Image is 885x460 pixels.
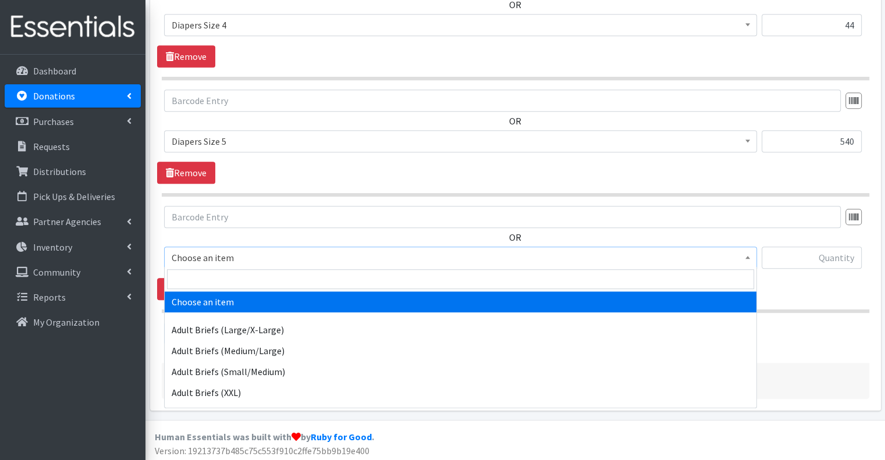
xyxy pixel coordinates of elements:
[5,185,141,208] a: Pick Ups & Deliveries
[165,403,756,424] li: Adult Cloth Diapers (Small/Medium)
[5,59,141,83] a: Dashboard
[33,291,66,303] p: Reports
[164,247,757,269] span: Choose an item
[33,241,72,253] p: Inventory
[5,8,141,47] img: HumanEssentials
[509,230,521,244] label: OR
[509,114,521,128] label: OR
[157,45,215,67] a: Remove
[165,361,756,382] li: Adult Briefs (Small/Medium)
[33,116,74,127] p: Purchases
[33,90,75,102] p: Donations
[165,382,756,403] li: Adult Briefs (XXL)
[165,319,756,340] li: Adult Briefs (Large/X-Large)
[165,340,756,361] li: Adult Briefs (Medium/Large)
[311,431,372,443] a: Ruby for Good
[33,316,99,328] p: My Organization
[5,311,141,334] a: My Organization
[5,135,141,158] a: Requests
[165,291,756,312] li: Choose an item
[164,90,841,112] input: Barcode Entry
[155,445,369,457] span: Version: 19213737b485c75c553f910c2ffe75bb9b19e400
[762,130,862,152] input: Quantity
[164,206,841,228] input: Barcode Entry
[5,261,141,284] a: Community
[157,162,215,184] a: Remove
[172,249,749,266] span: Choose an item
[5,236,141,259] a: Inventory
[5,286,141,309] a: Reports
[33,141,70,152] p: Requests
[5,110,141,133] a: Purchases
[5,210,141,233] a: Partner Agencies
[155,431,374,443] strong: Human Essentials was built with by .
[172,17,749,33] span: Diapers Size 4
[33,266,80,278] p: Community
[5,84,141,108] a: Donations
[5,160,141,183] a: Distributions
[762,14,862,36] input: Quantity
[33,191,115,202] p: Pick Ups & Deliveries
[33,216,101,227] p: Partner Agencies
[762,247,862,269] input: Quantity
[172,133,749,149] span: Diapers Size 5
[33,65,76,77] p: Dashboard
[164,14,757,36] span: Diapers Size 4
[164,130,757,152] span: Diapers Size 5
[157,278,215,300] a: Remove
[33,166,86,177] p: Distributions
